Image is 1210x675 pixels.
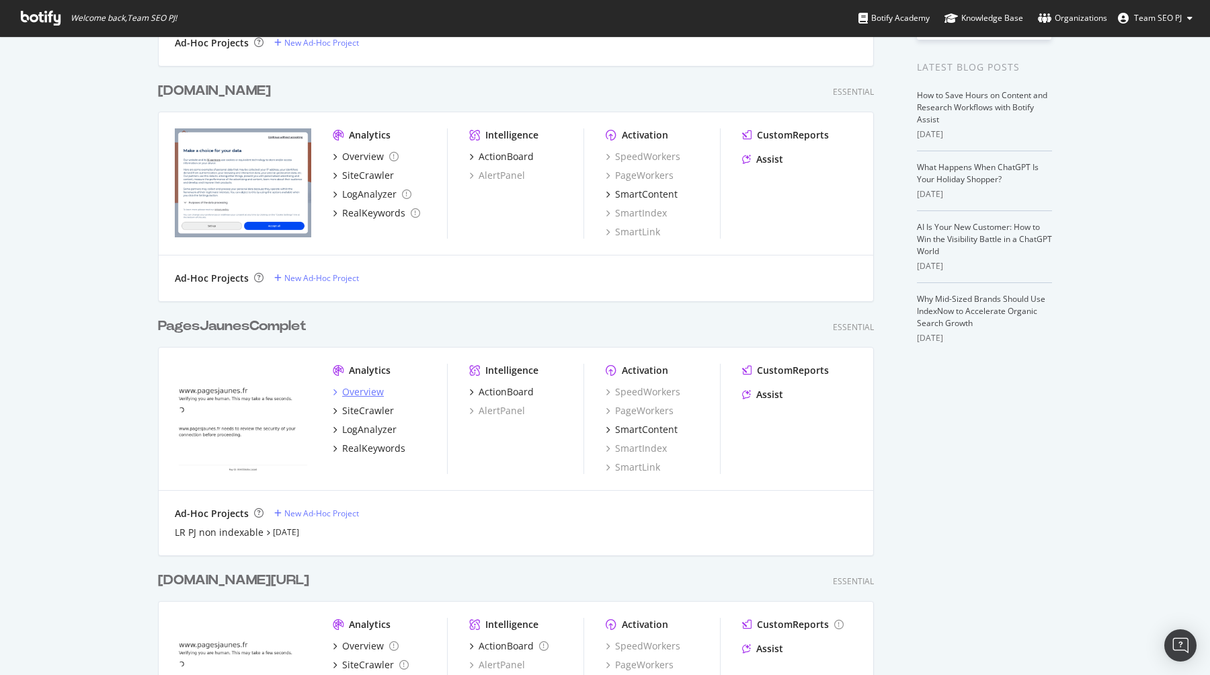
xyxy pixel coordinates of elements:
a: Overview [333,639,399,653]
div: ActionBoard [479,150,534,163]
a: New Ad-Hoc Project [274,37,359,48]
div: Activation [622,618,668,631]
a: New Ad-Hoc Project [274,508,359,519]
a: Overview [333,150,399,163]
a: What Happens When ChatGPT Is Your Holiday Shopper? [917,161,1039,185]
div: Overview [342,639,384,653]
div: [DOMAIN_NAME] [158,81,271,101]
a: PagesJaunesComplet [158,317,312,336]
div: Assist [756,388,783,401]
div: Overview [342,385,384,399]
div: Essential [833,575,874,587]
img: www.pagesjaunes.fr [175,364,311,473]
div: PageWorkers [606,404,674,418]
div: Ad-Hoc Projects [175,36,249,50]
a: SmartContent [606,423,678,436]
div: Assist [756,642,783,656]
a: CustomReports [742,128,829,142]
div: Botify Academy [858,11,930,25]
a: SmartLink [606,461,660,474]
div: Activation [622,364,668,377]
div: Activation [622,128,668,142]
div: RealKeywords [342,206,405,220]
div: Analytics [349,128,391,142]
a: New Ad-Hoc Project [274,272,359,284]
div: [DATE] [917,332,1052,344]
div: Assist [756,153,783,166]
div: SiteCrawler [342,658,394,672]
a: PageWorkers [606,169,674,182]
div: RealKeywords [342,442,405,455]
div: SiteCrawler [342,169,394,182]
a: SiteCrawler [333,404,394,418]
a: Overview [333,385,384,399]
a: SmartIndex [606,442,667,455]
a: [DOMAIN_NAME] [158,81,276,101]
a: SmartContent [606,188,678,201]
div: New Ad-Hoc Project [284,37,359,48]
a: SpeedWorkers [606,639,680,653]
a: [DATE] [273,526,299,538]
a: Why Mid-Sized Brands Should Use IndexNow to Accelerate Organic Search Growth [917,293,1045,329]
div: CustomReports [757,364,829,377]
a: ActionBoard [469,150,534,163]
div: Latest Blog Posts [917,60,1052,75]
a: CustomReports [742,364,829,377]
a: SpeedWorkers [606,385,680,399]
div: Intelligence [485,364,538,377]
a: AI Is Your New Customer: How to Win the Visibility Battle in a ChatGPT World [917,221,1052,257]
a: SmartIndex [606,206,667,220]
img: www.ootravaux.fr [175,128,311,237]
div: CustomReports [757,128,829,142]
a: LR PJ non indexable [175,526,264,539]
a: ActionBoard [469,385,534,399]
div: New Ad-Hoc Project [284,508,359,519]
span: Team SEO PJ [1134,12,1182,24]
a: AlertPanel [469,404,525,418]
div: Ad-Hoc Projects [175,507,249,520]
div: Essential [833,86,874,97]
div: Knowledge Base [944,11,1023,25]
div: New Ad-Hoc Project [284,272,359,284]
div: ActionBoard [479,385,534,399]
a: SmartLink [606,225,660,239]
a: Assist [742,153,783,166]
a: PageWorkers [606,658,674,672]
div: SmartContent [615,423,678,436]
a: [DOMAIN_NAME][URL] [158,571,315,590]
div: Organizations [1038,11,1107,25]
div: [DATE] [917,188,1052,200]
div: Intelligence [485,618,538,631]
a: RealKeywords [333,442,405,455]
div: Overview [342,150,384,163]
a: SpeedWorkers [606,150,680,163]
div: SmartContent [615,188,678,201]
a: Assist [742,388,783,401]
span: Welcome back, Team SEO PJ ! [71,13,177,24]
div: Open Intercom Messenger [1164,629,1197,662]
a: Assist [742,642,783,656]
div: SiteCrawler [342,404,394,418]
a: CustomReports [742,618,844,631]
div: [DATE] [917,260,1052,272]
div: LogAnalyzer [342,188,397,201]
a: AlertPanel [469,658,525,672]
div: Analytics [349,618,391,631]
a: SiteCrawler [333,169,394,182]
a: ActionBoard [469,639,549,653]
a: LogAnalyzer [333,423,397,436]
div: PagesJaunesComplet [158,317,307,336]
a: LogAnalyzer [333,188,411,201]
a: AlertPanel [469,169,525,182]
